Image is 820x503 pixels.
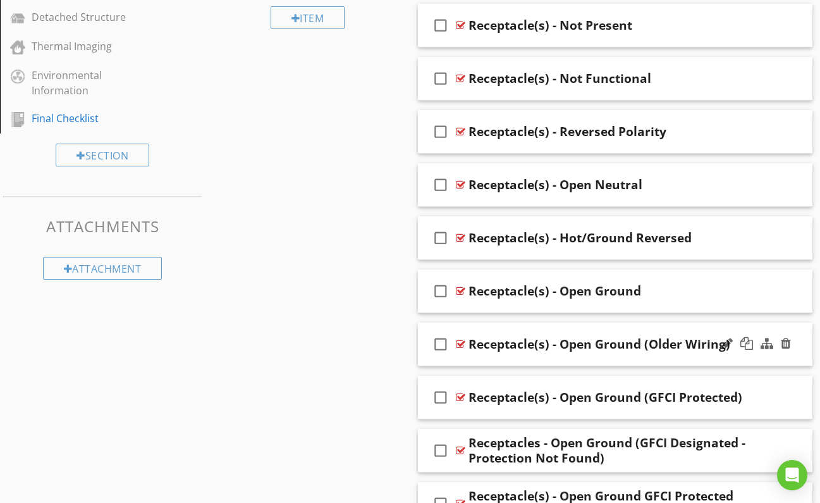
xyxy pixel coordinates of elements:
[468,283,641,299] div: Receptacle(s) - Open Ground
[468,18,632,33] div: Receptacle(s) - Not Present
[431,63,451,94] i: check_box_outline_blank
[431,10,451,40] i: check_box_outline_blank
[43,257,162,280] div: Attachment
[431,170,451,200] i: check_box_outline_blank
[431,435,451,466] i: check_box_outline_blank
[468,390,742,405] div: Receptacle(s) - Open Ground (GFCI Protected)
[32,68,145,98] div: Environmental Information
[468,177,642,192] div: Receptacle(s) - Open Neutral
[431,382,451,413] i: check_box_outline_blank
[468,337,730,352] div: Receptacle(s) - Open Ground (Older Wiring)
[56,144,149,166] div: Section
[431,223,451,253] i: check_box_outline_blank
[468,71,651,86] div: Receptacle(s) - Not Functional
[32,39,145,54] div: Thermal Imaging
[32,9,145,25] div: Detached Structure
[468,124,666,139] div: Receptacle(s) - Reversed Polarity
[777,460,807,490] div: Open Intercom Messenger
[32,111,145,126] div: Final Checklist
[468,230,692,245] div: Receptacle(s) - Hot/Ground Reversed
[431,116,451,147] i: check_box_outline_blank
[468,435,745,466] div: Receptacles - Open Ground (GFCI Designated - Protection Not Found)
[271,6,345,29] div: Item
[431,329,451,359] i: check_box_outline_blank
[431,276,451,306] i: check_box_outline_blank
